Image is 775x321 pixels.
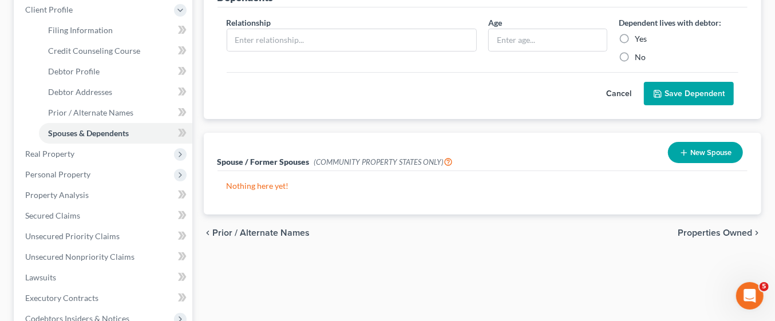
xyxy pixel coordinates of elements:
a: Spouses & Dependents [39,123,192,144]
span: Client Profile [25,5,73,14]
span: Property Analysis [25,190,89,200]
i: chevron_right [752,228,761,237]
a: Debtor Addresses [39,82,192,102]
button: New Spouse [668,142,743,163]
span: Executory Contracts [25,293,98,303]
iframe: Intercom live chat [736,282,764,310]
a: Unsecured Nonpriority Claims [16,247,192,267]
a: Prior / Alternate Names [39,102,192,123]
span: Real Property [25,149,74,158]
p: Nothing here yet! [227,180,739,192]
a: Debtor Profile [39,61,192,82]
span: Spouses & Dependents [48,128,129,138]
input: Enter relationship... [227,29,476,51]
label: No [635,51,646,63]
label: Yes [635,33,647,45]
label: Age [488,17,502,29]
span: Secured Claims [25,211,80,220]
span: Prior / Alternate Names [48,108,133,117]
span: Properties Owned [678,228,752,237]
span: Credit Counseling Course [48,46,140,56]
a: Secured Claims [16,205,192,226]
span: 5 [760,282,769,291]
a: Unsecured Priority Claims [16,226,192,247]
a: Lawsuits [16,267,192,288]
button: chevron_left Prior / Alternate Names [204,228,310,237]
a: Executory Contracts [16,288,192,308]
span: Debtor Profile [48,66,100,76]
span: Spouse / Former Spouses [218,157,310,167]
span: Unsecured Nonpriority Claims [25,252,135,261]
span: Filing Information [48,25,113,35]
button: Save Dependent [644,82,734,106]
input: Enter age... [489,29,607,51]
i: chevron_left [204,228,213,237]
a: Filing Information [39,20,192,41]
span: Personal Property [25,169,90,179]
a: Property Analysis [16,185,192,205]
span: Relationship [227,18,271,27]
label: Dependent lives with debtor: [619,17,721,29]
span: Unsecured Priority Claims [25,231,120,241]
span: Lawsuits [25,272,56,282]
span: (COMMUNITY PROPERTY STATES ONLY) [314,157,453,167]
span: Debtor Addresses [48,87,112,97]
button: Properties Owned chevron_right [678,228,761,237]
span: Prior / Alternate Names [213,228,310,237]
button: Cancel [594,82,644,105]
a: Credit Counseling Course [39,41,192,61]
